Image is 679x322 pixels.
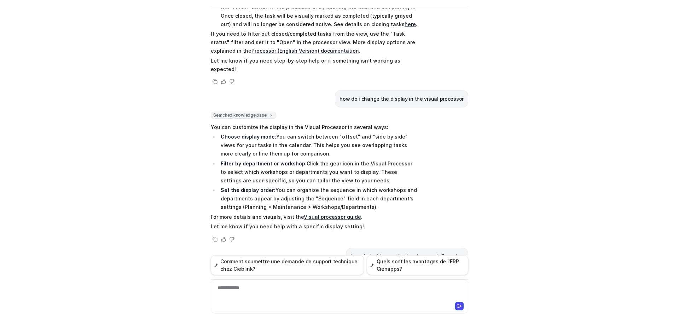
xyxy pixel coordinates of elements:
[211,213,418,221] p: For more details and visuals, visit the .
[339,95,464,103] p: how do i change the display in the visual processor
[211,112,276,119] span: Searched knowledge base
[304,214,361,220] a: Visual processor guide
[221,186,418,211] p: You can organize the sequence in which workshops and departments appear by adjusting the "Sequenc...
[221,160,307,166] strong: Filter by department or workshop:
[221,134,276,140] strong: Choose display mode:
[221,159,418,185] p: Click the gear icon in the Visual Processor to select which workshops or departments you want to ...
[211,222,418,231] p: Let me know if you need help with a specific display setting!
[221,187,275,193] strong: Set the display order:
[251,48,359,54] a: Processor (English Version) documentation
[211,123,418,131] p: You can customize the display in the Visual Processor in several ways:
[211,30,418,55] p: If you need to filter out closed/completed tasks from the view, use the "Task status" filter and ...
[367,255,468,275] button: Quels sont les avantages de l'ERP Cienapps?
[211,57,418,74] p: Let me know if you need step-by-step help or if something isn’t working as expected!
[211,255,364,275] button: Comment soumettre une demande de support technique chez Cieblink?
[405,21,416,27] a: here
[221,133,418,158] p: You can switch between "offset" and "side by side" views for your tasks in the calendar. This hel...
[350,252,464,260] p: how do i add capacity time to a work flow step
